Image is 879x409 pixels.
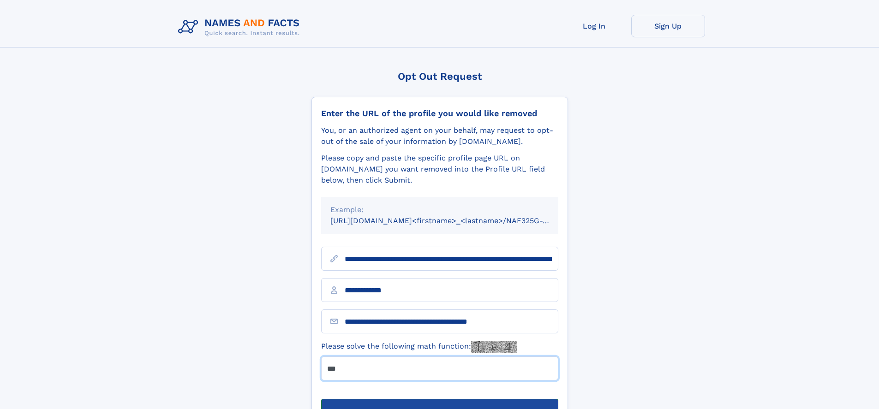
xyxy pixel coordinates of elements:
[311,71,568,82] div: Opt Out Request
[330,216,576,225] small: [URL][DOMAIN_NAME]<firstname>_<lastname>/NAF325G-xxxxxxxx
[330,204,549,215] div: Example:
[321,108,558,119] div: Enter the URL of the profile you would like removed
[557,15,631,37] a: Log In
[174,15,307,40] img: Logo Names and Facts
[321,125,558,147] div: You, or an authorized agent on your behalf, may request to opt-out of the sale of your informatio...
[321,153,558,186] div: Please copy and paste the specific profile page URL on [DOMAIN_NAME] you want removed into the Pr...
[631,15,705,37] a: Sign Up
[321,341,517,353] label: Please solve the following math function:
